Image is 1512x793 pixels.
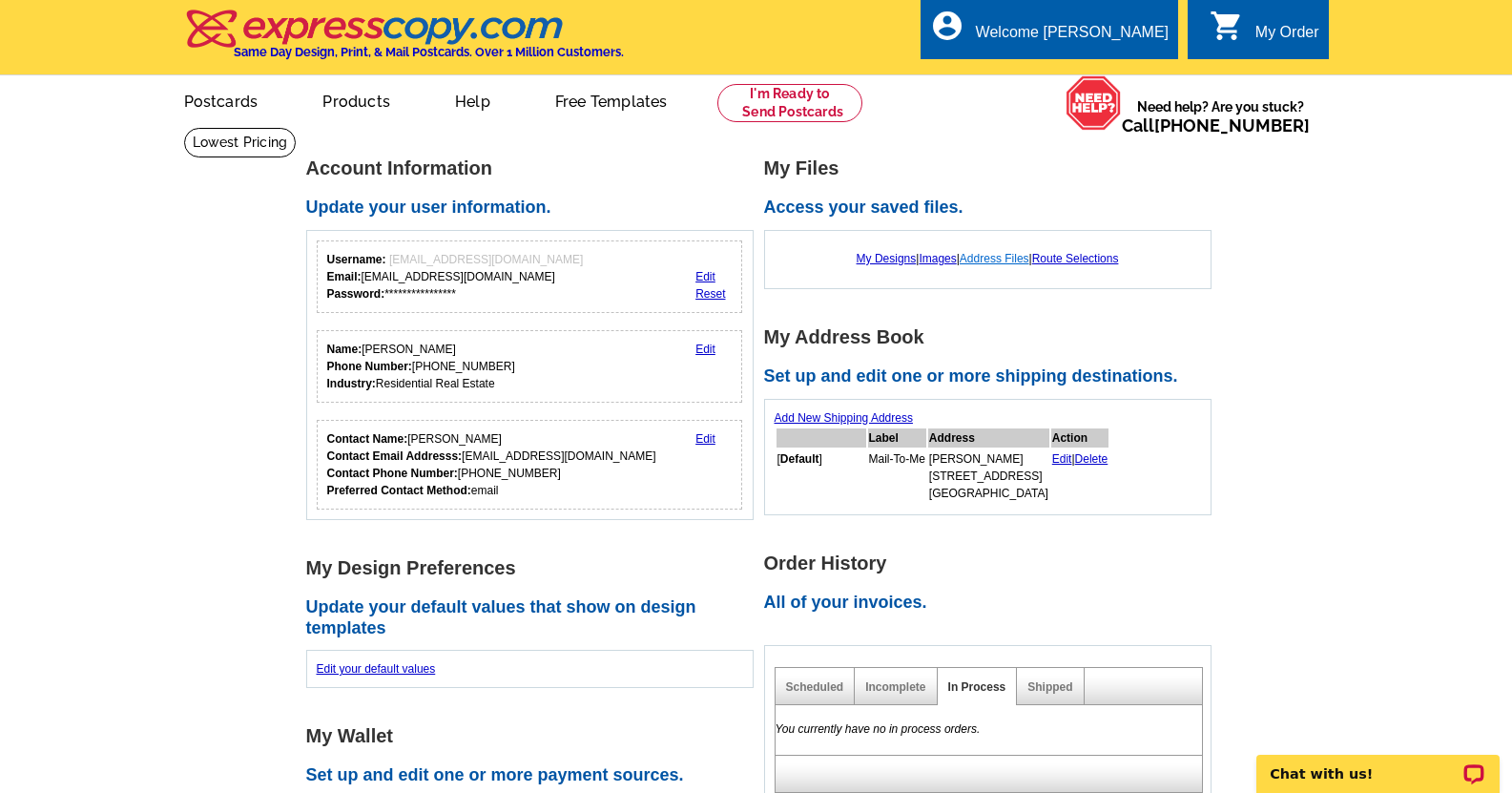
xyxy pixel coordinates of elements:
[525,77,698,122] a: Free Templates
[1122,115,1310,136] span: Call
[184,23,624,59] a: Same Day Design, Print, & Mail Postcards. Over 1 Million Customers.
[865,680,925,694] a: Incomplete
[930,9,964,43] i: account_circle
[775,411,913,425] a: Add New Shipping Address
[919,252,956,265] a: Images
[960,252,1029,265] a: Address Files
[1210,9,1244,43] i: shopping_cart
[786,680,844,694] a: Scheduled
[764,327,1222,347] h1: My Address Book
[764,198,1222,219] h2: Access your saved files.
[327,270,362,283] strong: Email:
[327,449,463,463] strong: Contact Email Addresss:
[327,484,471,497] strong: Preferred Contact Method:
[776,722,981,736] em: You currently have no in process orders.
[1027,680,1072,694] a: Shipped
[306,726,764,746] h1: My Wallet
[1032,252,1119,265] a: Route Selections
[327,253,386,266] strong: Username:
[306,558,764,578] h1: My Design Preferences
[389,253,583,266] span: [EMAIL_ADDRESS][DOMAIN_NAME]
[976,24,1169,51] div: Welcome [PERSON_NAME]
[857,252,917,265] a: My Designs
[327,343,362,356] strong: Name:
[327,432,408,446] strong: Contact Name:
[234,45,624,59] h4: Same Day Design, Print, & Mail Postcards. Over 1 Million Customers.
[764,593,1222,614] h2: All of your invoices.
[327,287,385,301] strong: Password:
[695,432,715,446] a: Edit
[317,420,743,510] div: Who should we contact regarding order issues?
[327,430,656,499] div: [PERSON_NAME] [EMAIL_ADDRESS][DOMAIN_NAME] [PHONE_NUMBER] email
[317,330,743,403] div: Your personal details.
[695,343,715,356] a: Edit
[1244,733,1512,793] iframe: LiveChat chat widget
[317,240,743,313] div: Your login information.
[780,452,819,466] b: Default
[1154,115,1310,136] a: [PHONE_NUMBER]
[306,597,764,638] h2: Update your default values that show on design templates
[695,287,725,301] a: Reset
[1051,449,1109,503] td: |
[306,158,764,178] h1: Account Information
[764,158,1222,178] h1: My Files
[327,341,515,392] div: [PERSON_NAME] [PHONE_NUMBER] Residential Real Estate
[928,428,1049,448] th: Address
[306,198,764,219] h2: Update your user information.
[775,240,1201,277] div: | | |
[327,377,376,390] strong: Industry:
[1255,24,1319,51] div: My Order
[868,428,926,448] th: Label
[1122,97,1319,136] span: Need help? Are you stuck?
[1210,21,1319,45] a: shopping_cart My Order
[777,449,866,503] td: [ ]
[327,360,412,373] strong: Phone Number:
[868,449,926,503] td: Mail-To-Me
[928,449,1049,503] td: [PERSON_NAME] [STREET_ADDRESS] [GEOGRAPHIC_DATA]
[327,467,458,480] strong: Contact Phone Number:
[292,77,421,122] a: Products
[1052,452,1072,466] a: Edit
[317,662,436,676] a: Edit your default values
[154,77,289,122] a: Postcards
[1051,428,1109,448] th: Action
[1066,75,1122,131] img: help
[306,765,764,786] h2: Set up and edit one or more payment sources.
[425,77,521,122] a: Help
[1075,452,1108,466] a: Delete
[764,553,1222,574] h1: Order History
[695,270,715,283] a: Edit
[948,680,1006,694] a: In Process
[764,366,1222,387] h2: Set up and edit one or more shipping destinations.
